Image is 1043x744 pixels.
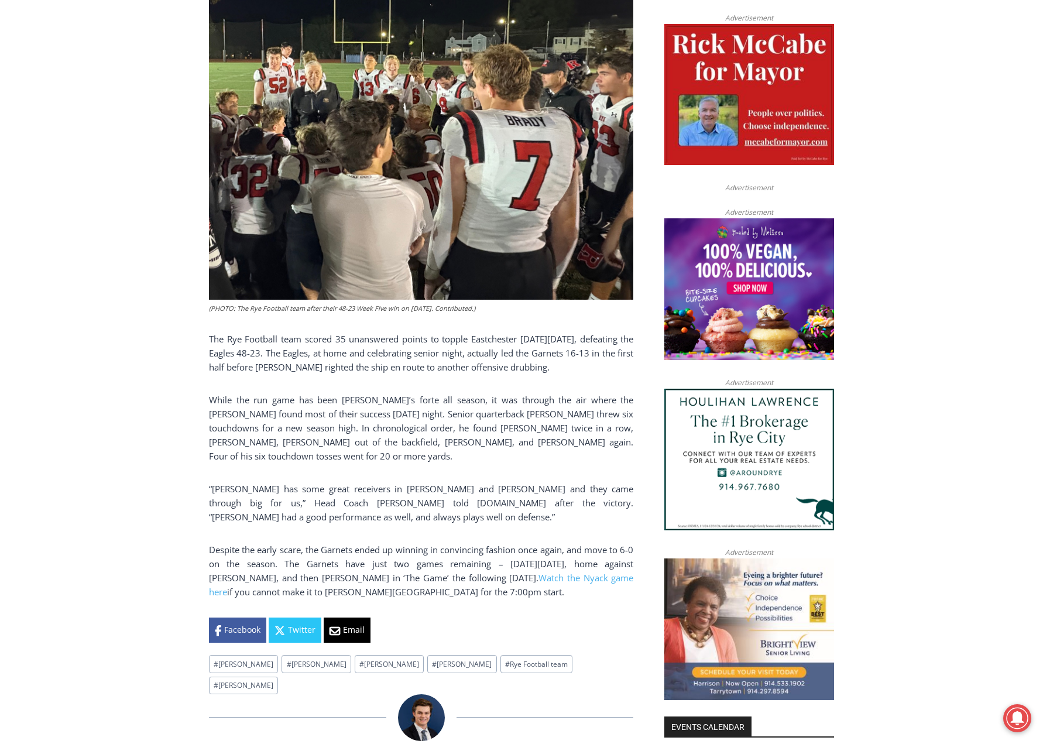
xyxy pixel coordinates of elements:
span: # [359,659,364,669]
a: Intern @ [DOMAIN_NAME] [282,114,567,146]
img: McCabe for Mayor [664,24,834,166]
span: Advertisement [713,377,785,388]
span: # [287,659,291,669]
img: Charlie Morris headshot PROFESSIONAL HEADSHOT [398,694,445,741]
a: #[PERSON_NAME] [209,677,278,695]
a: #[PERSON_NAME] [427,655,496,673]
a: Facebook [209,618,266,642]
span: # [432,659,437,669]
span: # [505,659,510,669]
span: Intern @ [DOMAIN_NAME] [306,116,543,143]
p: Despite the early scare, the Garnets ended up winning in convincing fashion once again, and move ... [209,543,633,599]
span: # [214,680,218,690]
div: "At the 10am stand-up meeting, each intern gets a chance to take [PERSON_NAME] and the other inte... [296,1,553,114]
a: #[PERSON_NAME] [209,655,278,673]
img: Houlihan Lawrence The #1 Brokerage in Rye City [664,389,834,530]
img: Brightview Senior Living [664,558,834,700]
p: While the run game has been [PERSON_NAME]’s forte all season, it was through the air where the [P... [209,393,633,463]
a: #[PERSON_NAME] [282,655,351,673]
span: Advertisement [713,182,785,193]
a: Twitter [269,618,321,642]
a: Email [324,618,370,642]
h2: Events Calendar [664,716,752,736]
span: Advertisement [713,12,785,23]
a: #Rye Football team [500,655,572,673]
p: The Rye Football team scored 35 unanswered points to topple Eastchester [DATE][DATE], defeating t... [209,332,633,374]
figcaption: (PHOTO: The Rye Football team after their 48-23 Week Five win on [DATE]. Contributed.) [209,303,633,314]
span: # [214,659,218,669]
p: “[PERSON_NAME] has some great receivers in [PERSON_NAME] and [PERSON_NAME] and they came through ... [209,482,633,524]
span: Advertisement [713,547,785,558]
img: Baked by Melissa [664,218,834,360]
span: Advertisement [713,207,785,218]
a: #[PERSON_NAME] [355,655,424,673]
